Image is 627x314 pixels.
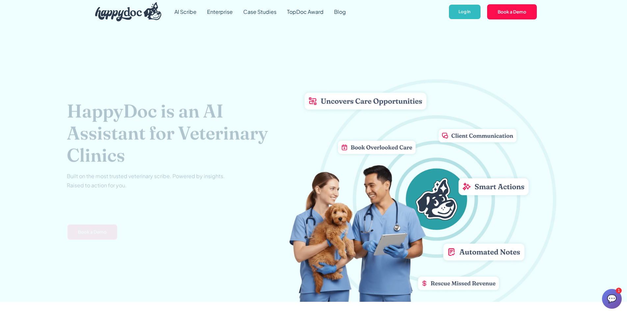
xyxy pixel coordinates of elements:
a: Log In [448,4,481,20]
p: Built on the most trusted veterinary scribe. Powered by insights. Raised to action for you. [67,171,225,190]
h1: HappyDoc is an AI Assistant for Veterinary Clinics [67,100,289,166]
a: Book a Demo [486,4,537,20]
img: HappyDoc Logo: A happy dog with his ear up, listening. [95,2,162,21]
a: home [90,1,162,23]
